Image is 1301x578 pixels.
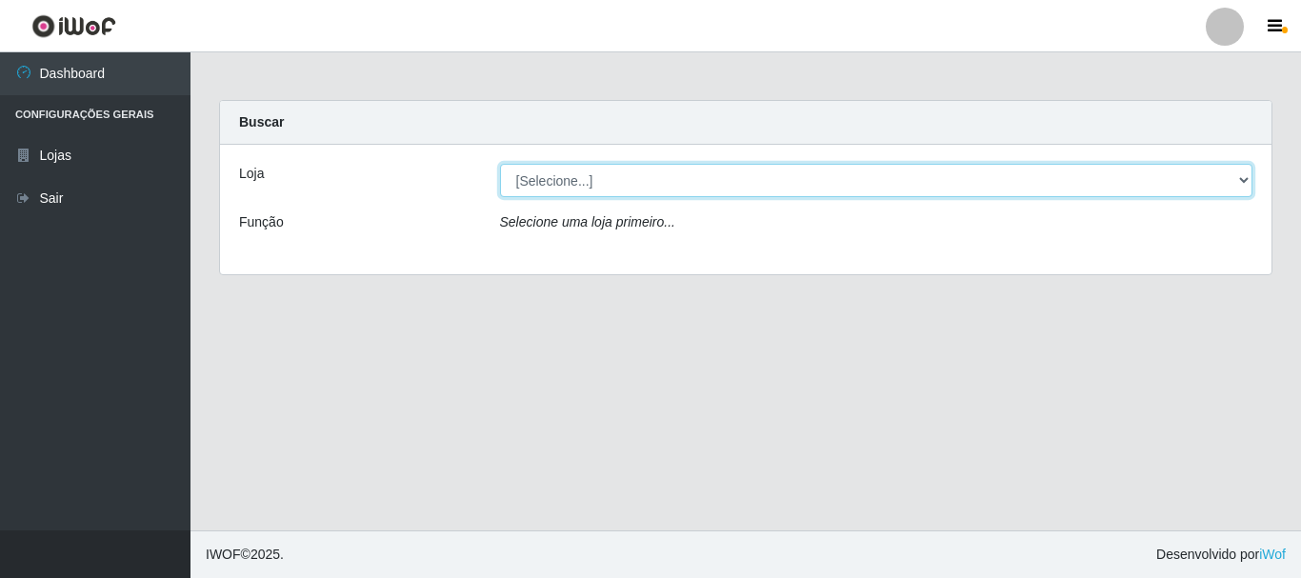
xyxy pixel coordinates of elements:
[500,214,675,229] i: Selecione uma loja primeiro...
[206,545,284,565] span: © 2025 .
[31,14,116,38] img: CoreUI Logo
[239,164,264,184] label: Loja
[239,212,284,232] label: Função
[206,547,241,562] span: IWOF
[1259,547,1286,562] a: iWof
[1156,545,1286,565] span: Desenvolvido por
[239,114,284,130] strong: Buscar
